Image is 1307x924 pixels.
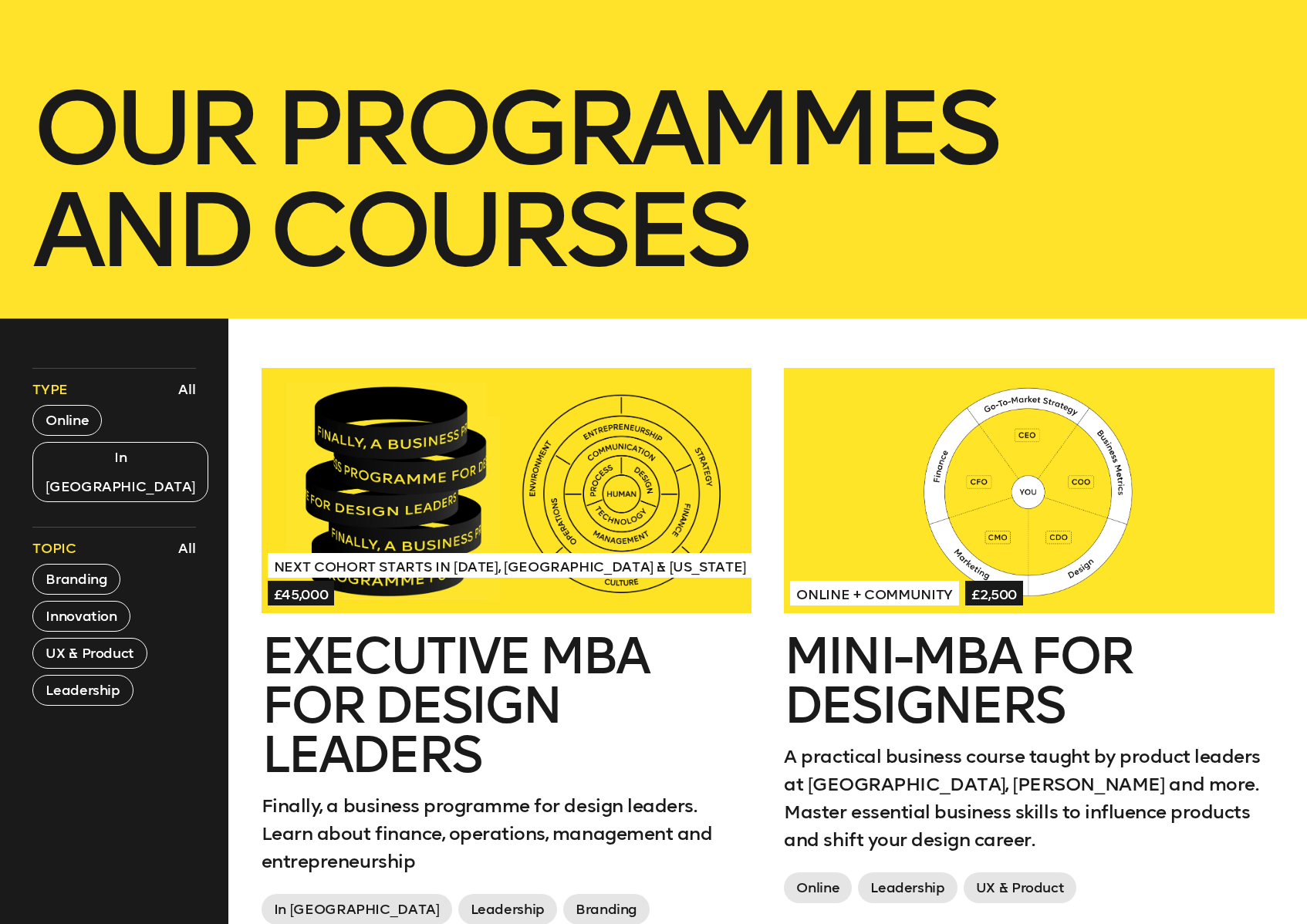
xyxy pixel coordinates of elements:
span: UX & Product [964,872,1077,903]
button: Branding [32,564,120,595]
span: Topic [32,539,76,558]
button: Online [32,405,102,436]
p: A practical business course taught by product leaders at [GEOGRAPHIC_DATA], [PERSON_NAME] and mor... [784,743,1274,854]
span: Next Cohort Starts in [DATE], [GEOGRAPHIC_DATA] & [US_STATE] [268,553,752,578]
span: Online + Community [790,581,959,605]
button: In [GEOGRAPHIC_DATA] [32,442,208,502]
span: Online [784,872,852,903]
button: All [174,376,200,403]
a: Online + Community£2,500Mini-MBA for DesignersA practical business course taught by product leade... [784,368,1274,909]
button: All [174,535,200,561]
span: £2,500 [965,581,1023,605]
button: Innovation [32,601,130,632]
p: Finally, a business programme for design leaders. Learn about finance, operations, management and... [262,792,751,875]
h2: Executive MBA for Design Leaders [262,632,751,780]
span: Type [32,380,68,399]
h2: Mini-MBA for Designers [784,632,1274,730]
h1: our Programmes and courses [32,78,1274,282]
button: UX & Product [32,638,147,669]
span: £45,000 [268,581,335,605]
button: Leadership [32,675,133,706]
span: Leadership [858,872,957,903]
